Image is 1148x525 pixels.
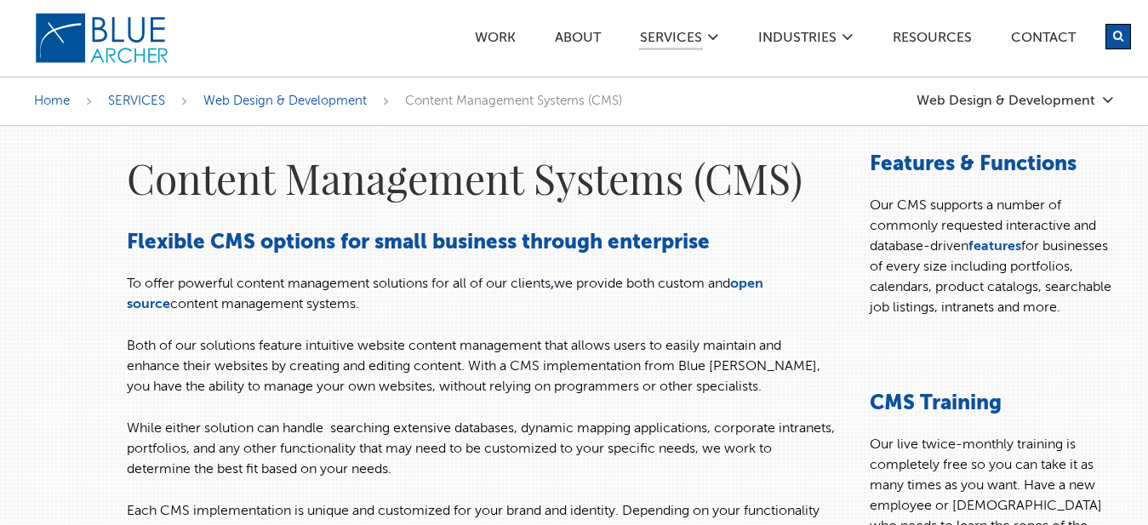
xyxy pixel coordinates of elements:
[917,94,1114,108] a: Web Design & Development
[127,419,836,480] p: While either solution can handle searching extensive databases, dynamic mapping applications, cor...
[127,274,836,315] p: To offer powerful content management solutions for all of our clients we provide both custom and ...
[405,94,622,107] span: Content Management Systems (CMS)
[203,94,367,107] a: Web Design & Development
[639,31,703,50] a: SERVICES
[127,151,836,204] h1: Content Management Systems (CMS)
[34,94,70,107] a: Home
[892,31,973,49] a: Resources
[474,31,517,49] a: Work
[554,31,602,49] a: ABOUT
[127,336,836,397] p: Both of our solutions feature intuitive website content management that allows users to easily ma...
[757,31,837,49] a: Industries
[551,277,554,291] a: ,
[127,230,836,257] h3: Flexible CMS options for small business through enterprise
[34,12,170,65] img: Blue Archer Logo
[1010,31,1077,49] a: Contact
[870,151,1114,179] h3: Features & Functions
[968,240,1021,254] a: features
[870,391,1114,418] h3: CMS Training
[108,94,165,107] a: SERVICES
[870,196,1114,318] p: Our CMS supports a number of commonly requested interactive and database-driven for businesses of...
